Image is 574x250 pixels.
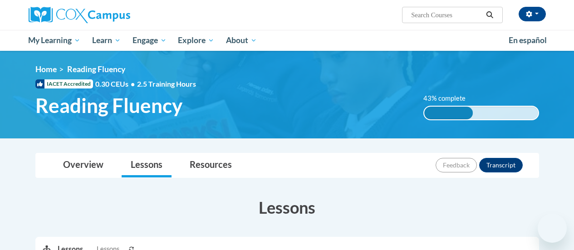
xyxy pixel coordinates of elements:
span: About [226,35,257,46]
div: Main menu [22,30,553,51]
button: Transcript [479,158,523,172]
a: En español [503,31,553,50]
span: Learn [92,35,121,46]
span: Reading Fluency [35,93,182,118]
span: IACET Accredited [35,79,93,88]
input: Search Courses [410,10,483,20]
span: • [131,79,135,88]
a: My Learning [23,30,87,51]
button: Account Settings [519,7,546,21]
span: Reading Fluency [67,64,125,74]
img: Cox Campus [29,7,130,23]
iframe: Button to launch messaging window [538,214,567,243]
span: Engage [132,35,167,46]
h3: Lessons [35,196,539,219]
label: 43% complete [423,93,476,103]
span: My Learning [28,35,80,46]
span: 0.30 CEUs [95,79,137,89]
a: Lessons [122,153,172,177]
span: 2.5 Training Hours [137,79,196,88]
a: About [220,30,263,51]
button: Search [483,10,496,20]
a: Cox Campus [29,7,192,23]
a: Home [35,64,57,74]
a: Learn [86,30,127,51]
a: Overview [54,153,113,177]
a: Explore [172,30,220,51]
a: Resources [181,153,241,177]
div: 43% complete [424,107,473,119]
span: Explore [178,35,214,46]
a: Engage [127,30,172,51]
span: En español [509,35,547,45]
button: Feedback [436,158,477,172]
